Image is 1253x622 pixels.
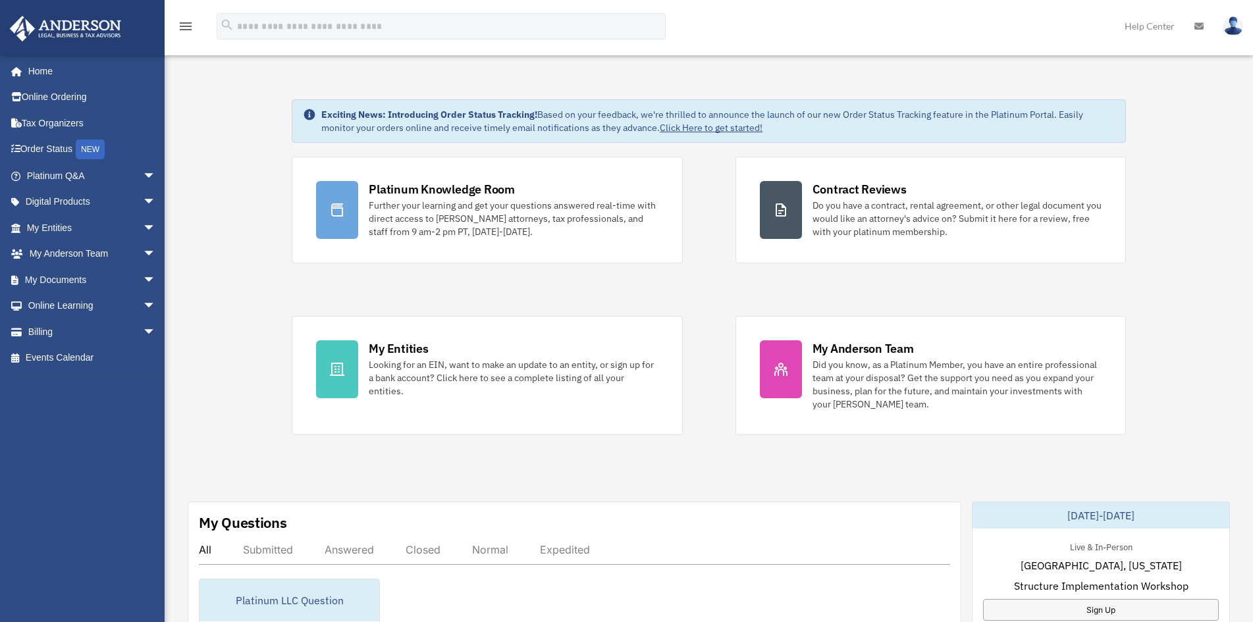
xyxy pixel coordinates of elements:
a: My Entitiesarrow_drop_down [9,215,176,241]
i: search [220,18,234,32]
a: My Anderson Teamarrow_drop_down [9,241,176,267]
i: menu [178,18,194,34]
div: My Anderson Team [813,340,914,357]
span: arrow_drop_down [143,293,169,320]
a: Platinum Q&Aarrow_drop_down [9,163,176,189]
div: All [199,543,211,556]
div: NEW [76,140,105,159]
span: Structure Implementation Workshop [1014,578,1188,594]
span: arrow_drop_down [143,267,169,294]
div: My Questions [199,513,287,532]
a: My Entities Looking for an EIN, want to make an update to an entity, or sign up for a bank accoun... [292,316,682,435]
a: Order StatusNEW [9,136,176,163]
a: Online Ordering [9,84,176,111]
div: Contract Reviews [813,181,907,197]
span: [GEOGRAPHIC_DATA], [US_STATE] [1021,557,1182,573]
span: arrow_drop_down [143,215,169,242]
div: Platinum Knowledge Room [369,181,515,197]
div: Looking for an EIN, want to make an update to an entity, or sign up for a bank account? Click her... [369,358,658,398]
div: My Entities [369,340,428,357]
img: Anderson Advisors Platinum Portal [6,16,125,41]
strong: Exciting News: Introducing Order Status Tracking! [321,109,537,120]
a: Digital Productsarrow_drop_down [9,189,176,215]
a: Events Calendar [9,345,176,371]
a: Sign Up [983,599,1219,621]
a: Tax Organizers [9,110,176,136]
a: My Anderson Team Did you know, as a Platinum Member, you have an entire professional team at your... [735,316,1126,435]
div: Closed [406,543,440,556]
span: arrow_drop_down [143,319,169,346]
div: Did you know, as a Platinum Member, you have an entire professional team at your disposal? Get th... [813,358,1102,411]
a: Home [9,58,169,84]
span: arrow_drop_down [143,189,169,216]
div: Answered [325,543,374,556]
div: Live & In-Person [1059,539,1143,553]
div: Based on your feedback, we're thrilled to announce the launch of our new Order Status Tracking fe... [321,108,1114,134]
div: Expedited [540,543,590,556]
a: Contract Reviews Do you have a contract, rental agreement, or other legal document you would like... [735,157,1126,263]
div: Further your learning and get your questions answered real-time with direct access to [PERSON_NAM... [369,199,658,238]
div: Normal [472,543,508,556]
a: Online Learningarrow_drop_down [9,293,176,319]
span: arrow_drop_down [143,241,169,268]
a: Billingarrow_drop_down [9,319,176,345]
div: [DATE]-[DATE] [973,502,1229,529]
div: Platinum LLC Question [200,579,379,621]
span: arrow_drop_down [143,163,169,190]
img: User Pic [1223,16,1243,36]
div: Submitted [243,543,293,556]
div: Do you have a contract, rental agreement, or other legal document you would like an attorney's ad... [813,199,1102,238]
a: My Documentsarrow_drop_down [9,267,176,293]
a: Click Here to get started! [660,122,762,134]
a: menu [178,23,194,34]
a: Platinum Knowledge Room Further your learning and get your questions answered real-time with dire... [292,157,682,263]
